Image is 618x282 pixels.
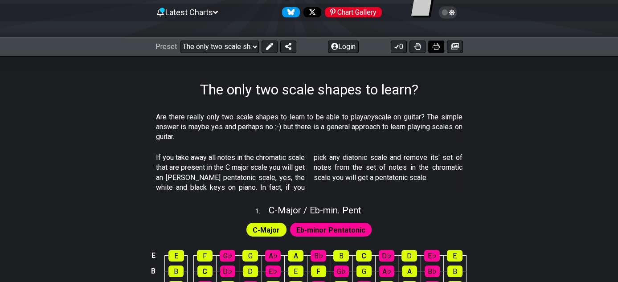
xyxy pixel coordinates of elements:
[148,248,159,263] td: E
[288,250,303,262] div: A
[447,41,463,53] button: Create image
[424,250,440,262] div: E♭
[409,41,426,53] button: Toggle Dexterity for all fretkits
[156,112,462,142] p: Are there really only two scale shapes to learn to be able to play scale on guitar? The simple an...
[379,266,394,277] div: A♭
[447,266,462,277] div: B
[168,250,184,262] div: E
[148,263,159,279] td: B
[334,266,349,277] div: G♭
[402,266,417,277] div: A
[220,266,235,277] div: D♭
[253,224,280,237] span: First enable full edit mode to edit
[288,266,303,277] div: E
[401,250,417,262] div: D
[265,250,281,262] div: A♭
[197,266,213,277] div: C
[428,41,444,53] button: Print
[262,41,278,53] button: Edit Preset
[325,7,382,17] div: Chart Gallery
[333,250,349,262] div: B
[168,266,184,277] div: B
[328,41,359,53] button: Login
[364,113,374,121] em: any
[300,7,321,17] a: Follow #fretflip at X
[165,8,213,17] span: Latest Charts
[197,250,213,262] div: F
[156,42,177,51] span: Preset
[379,250,394,262] div: D♭
[243,266,258,277] div: D
[296,224,365,237] span: First enable full edit mode to edit
[242,250,258,262] div: G
[356,266,372,277] div: G
[269,205,361,216] span: C - Major / Eb-min. Pent
[391,41,407,53] button: 0
[255,207,269,217] span: 1 .
[447,250,462,262] div: E
[266,266,281,277] div: E♭
[311,250,326,262] div: B♭
[280,41,296,53] button: Share Preset
[156,153,462,193] p: If you take away all notes in the chromatic scale that are present in the C major scale you will ...
[443,8,453,16] span: Toggle light / dark theme
[425,266,440,277] div: B♭
[200,81,418,98] h1: The only two scale shapes to learn?
[311,266,326,277] div: F
[278,7,300,17] a: Follow #fretflip at Bluesky
[321,7,382,17] a: #fretflip at Pinterest
[220,250,235,262] div: G♭
[180,41,259,53] select: Preset
[356,250,372,262] div: C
